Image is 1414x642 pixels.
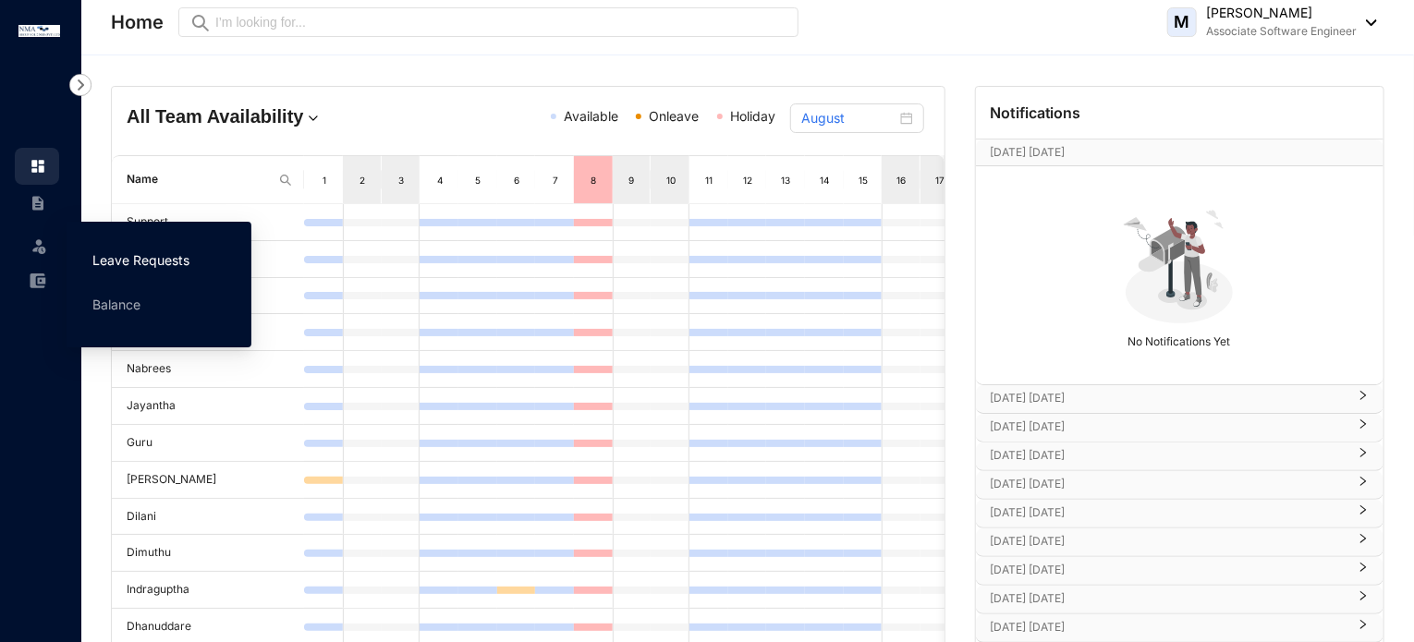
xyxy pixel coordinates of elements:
div: 3 [394,171,408,189]
span: Available [564,108,618,124]
a: Balance [92,297,140,312]
td: [PERSON_NAME] [112,462,304,499]
span: Onleave [649,108,699,124]
div: 7 [548,171,563,189]
p: [DATE] [DATE] [991,143,1333,162]
div: [DATE] [DATE] [976,614,1384,642]
td: Indraguptha [112,572,304,609]
p: Associate Software Engineer [1206,22,1357,41]
div: 15 [856,171,871,189]
img: search.8ce656024d3affaeffe32e5b30621cb7.svg [278,173,293,188]
p: [DATE] [DATE] [991,418,1347,436]
input: I’m looking for... [215,12,787,32]
li: Home [15,148,59,185]
td: Support [112,204,304,241]
img: dropdown-black.8e83cc76930a90b1a4fdb6d089b7bf3a.svg [1357,19,1377,26]
p: No Notifications Yet [981,327,1378,351]
div: 13 [779,171,794,189]
div: 2 [355,171,370,189]
div: [DATE] [DATE] [976,385,1384,413]
p: [DATE] [DATE] [991,389,1347,407]
img: dropdown.780994ddfa97fca24b89f58b1de131fa.svg [304,109,323,127]
td: Jayantha [112,388,304,425]
p: Home [111,9,164,35]
p: Notifications [991,102,1081,124]
input: Select month [801,108,896,128]
p: [DATE] [DATE] [991,589,1347,608]
p: [DATE] [DATE] [991,475,1347,493]
span: Name [127,171,271,188]
img: no-notification-yet.99f61bb71409b19b567a5111f7a484a1.svg [1115,200,1243,327]
a: Leave Requests [92,252,189,268]
div: 12 [740,171,755,189]
div: 6 [509,171,524,189]
span: M [1175,14,1190,30]
div: 1 [317,171,332,189]
span: right [1358,512,1369,515]
span: right [1358,397,1369,401]
div: 4 [433,171,447,189]
td: Dimuthu [112,535,304,572]
span: right [1358,426,1369,430]
img: nav-icon-right.af6afadce00d159da59955279c43614e.svg [69,74,91,96]
td: Guru [112,425,304,462]
p: [PERSON_NAME] [1206,4,1357,22]
div: 11 [701,171,716,189]
div: [DATE] [DATE] [976,414,1384,442]
span: right [1358,598,1369,601]
li: Contracts [15,185,59,222]
span: right [1358,483,1369,487]
div: [DATE] [DATE] [976,442,1384,470]
img: leave-unselected.2934df6273408c3f84d9.svg [30,236,48,255]
div: [DATE] [DATE] [976,528,1384,556]
div: 17 [933,171,947,189]
div: [DATE] [DATE] [976,500,1384,527]
div: 14 [817,171,832,189]
div: [DATE] [DATE] [976,586,1384,613]
div: 8 [586,171,601,189]
div: 9 [625,171,640,189]
td: Nabrees [112,351,304,388]
div: [DATE] [DATE] [976,557,1384,585]
p: [DATE] [DATE] [991,532,1347,551]
img: contract-unselected.99e2b2107c0a7dd48938.svg [30,195,46,212]
div: [DATE] [DATE][DATE] [976,139,1384,165]
p: [DATE] [DATE] [991,503,1347,522]
div: [DATE] [DATE] [976,471,1384,499]
td: Dilani [112,499,304,536]
span: right [1358,626,1369,630]
img: home.c6720e0a13eba0172344.svg [30,158,46,175]
span: Holiday [730,108,775,124]
div: 5 [470,171,485,189]
li: Expenses [15,262,59,299]
div: 10 [664,171,678,189]
h4: All Team Availability [127,103,394,129]
p: [DATE] [DATE] [991,618,1347,636]
p: [DATE] [DATE] [991,446,1347,465]
span: right [1358,454,1369,458]
p: [DATE] [DATE] [991,561,1347,579]
img: expense-unselected.2edcf0507c847f3e9e96.svg [30,273,46,289]
span: right [1358,569,1369,573]
span: right [1358,540,1369,544]
div: 16 [894,171,908,189]
img: logo [18,25,60,37]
